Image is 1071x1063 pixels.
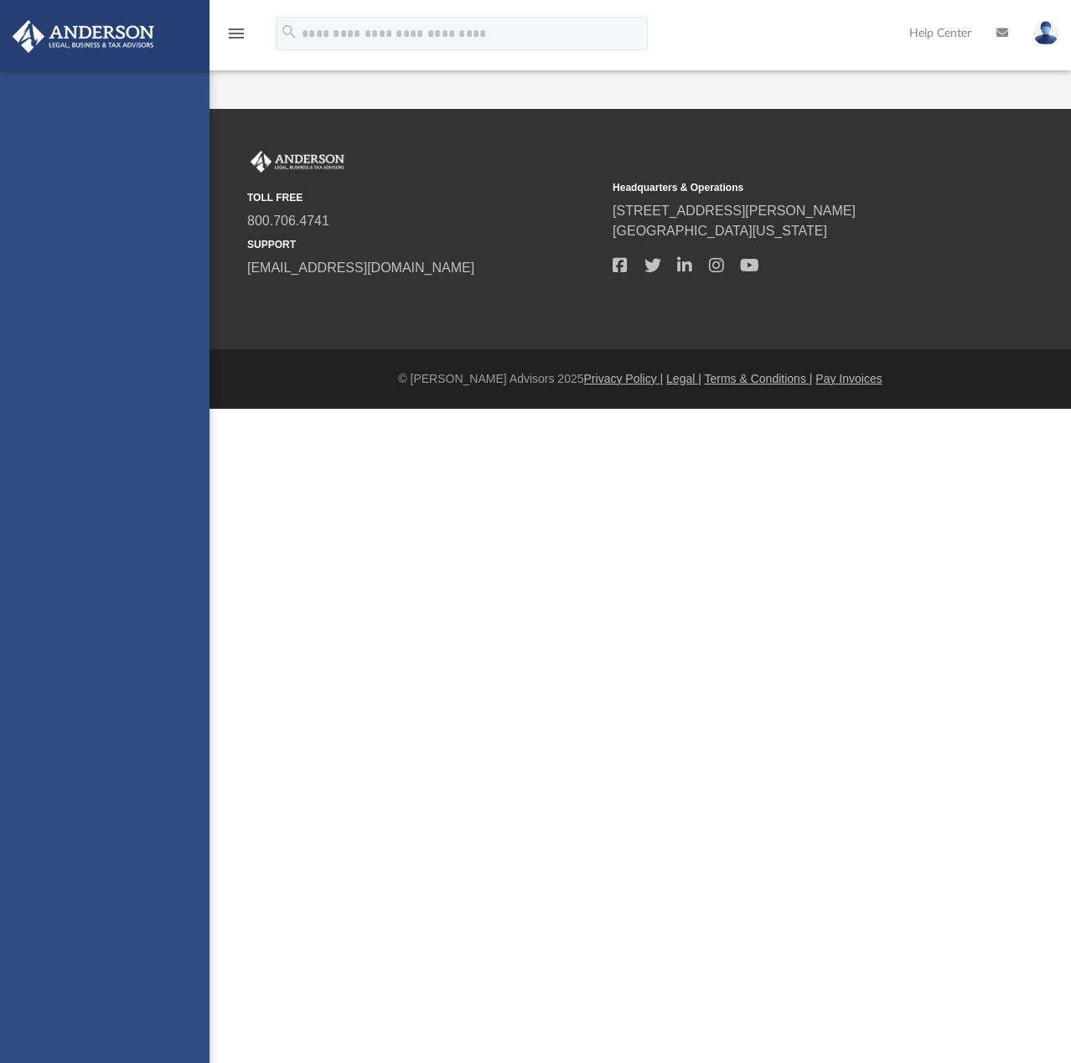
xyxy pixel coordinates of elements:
i: menu [226,23,246,44]
a: Terms & Conditions | [705,372,813,385]
div: © [PERSON_NAME] Advisors 2025 [210,370,1071,388]
a: Legal | [666,372,701,385]
small: SUPPORT [247,237,601,252]
a: [EMAIL_ADDRESS][DOMAIN_NAME] [247,261,474,275]
a: Privacy Policy | [584,372,664,385]
a: [GEOGRAPHIC_DATA][US_STATE] [613,224,827,238]
img: User Pic [1033,21,1058,45]
a: Pay Invoices [815,372,882,385]
i: search [280,23,298,41]
img: Anderson Advisors Platinum Portal [8,20,159,53]
small: Headquarters & Operations [613,180,966,195]
a: menu [226,32,246,44]
a: [STREET_ADDRESS][PERSON_NAME] [613,204,856,218]
small: TOLL FREE [247,190,601,205]
a: 800.706.4741 [247,214,329,228]
img: Anderson Advisors Platinum Portal [247,151,348,173]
